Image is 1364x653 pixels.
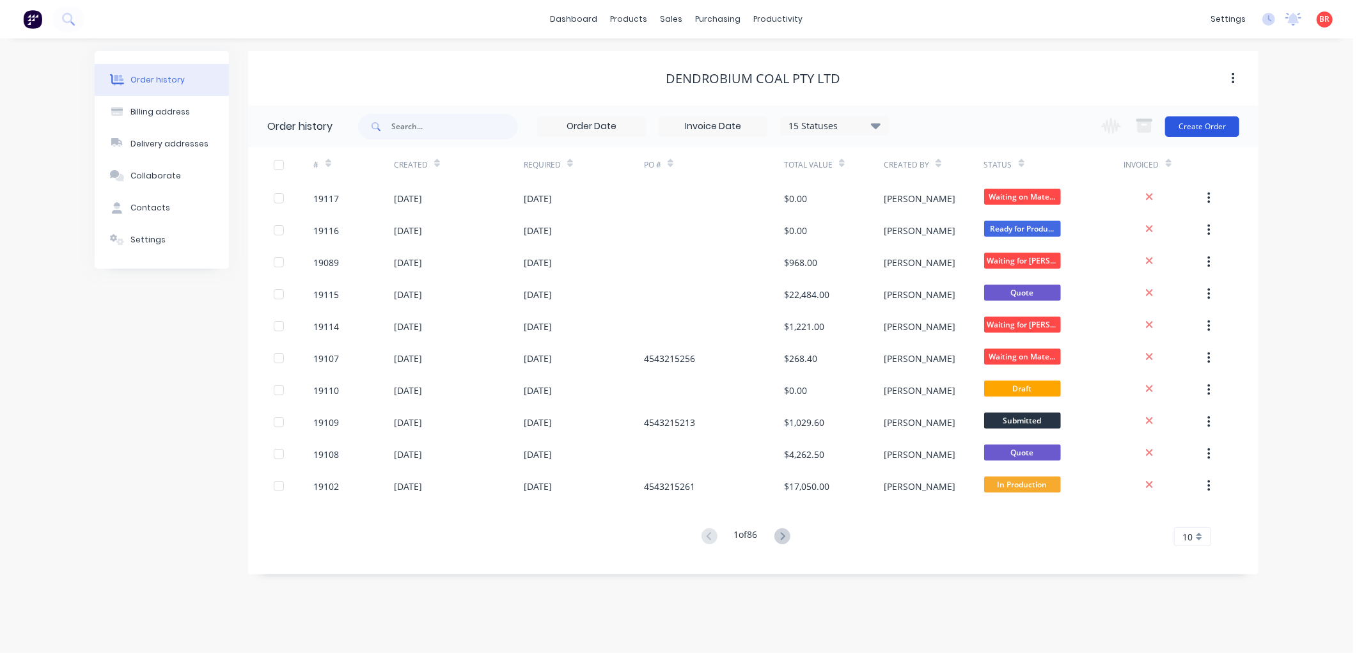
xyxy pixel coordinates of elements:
[314,448,340,461] div: 19108
[314,159,319,171] div: #
[784,320,824,333] div: $1,221.00
[394,384,422,397] div: [DATE]
[544,10,604,29] a: dashboard
[95,64,229,96] button: Order history
[538,117,645,136] input: Order Date
[984,253,1061,269] span: Waiting for [PERSON_NAME]
[884,224,955,237] div: [PERSON_NAME]
[95,128,229,160] button: Delivery addresses
[394,448,422,461] div: [DATE]
[666,71,841,86] div: Dendrobium Coal Pty Ltd
[394,352,422,365] div: [DATE]
[314,384,340,397] div: 19110
[984,159,1012,171] div: Status
[314,224,340,237] div: 19116
[524,224,552,237] div: [DATE]
[884,256,955,269] div: [PERSON_NAME]
[659,117,767,136] input: Invoice Date
[130,170,181,182] div: Collaborate
[784,416,824,429] div: $1,029.60
[644,480,695,493] div: 4543215261
[314,288,340,301] div: 19115
[654,10,689,29] div: sales
[784,480,829,493] div: $17,050.00
[644,416,695,429] div: 4543215213
[784,384,807,397] div: $0.00
[984,349,1061,365] span: Waiting on Mate...
[314,352,340,365] div: 19107
[394,192,422,205] div: [DATE]
[95,192,229,224] button: Contacts
[1204,10,1252,29] div: settings
[314,256,340,269] div: 19089
[391,114,518,139] input: Search...
[314,320,340,333] div: 19114
[689,10,748,29] div: purchasing
[784,448,824,461] div: $4,262.50
[1182,530,1193,544] span: 10
[524,159,561,171] div: Required
[394,288,422,301] div: [DATE]
[748,10,810,29] div: productivity
[784,147,884,182] div: Total Value
[267,119,333,134] div: Order history
[524,192,552,205] div: [DATE]
[524,288,552,301] div: [DATE]
[1320,13,1330,25] span: BR
[984,445,1061,460] span: Quote
[884,320,955,333] div: [PERSON_NAME]
[1124,159,1159,171] div: Invoiced
[644,147,784,182] div: PO #
[984,381,1061,397] span: Draft
[1124,147,1204,182] div: Invoiced
[884,384,955,397] div: [PERSON_NAME]
[884,416,955,429] div: [PERSON_NAME]
[394,147,524,182] div: Created
[984,221,1061,237] span: Ready for Produ...
[394,320,422,333] div: [DATE]
[644,352,695,365] div: 4543215256
[130,138,208,150] div: Delivery addresses
[524,256,552,269] div: [DATE]
[95,96,229,128] button: Billing address
[884,480,955,493] div: [PERSON_NAME]
[130,202,170,214] div: Contacts
[784,352,817,365] div: $268.40
[984,285,1061,301] span: Quote
[95,160,229,192] button: Collaborate
[95,224,229,256] button: Settings
[130,106,190,118] div: Billing address
[784,288,829,301] div: $22,484.00
[394,159,428,171] div: Created
[394,256,422,269] div: [DATE]
[644,159,661,171] div: PO #
[314,480,340,493] div: 19102
[394,224,422,237] div: [DATE]
[884,147,984,182] div: Created By
[784,159,833,171] div: Total Value
[1165,116,1239,137] button: Create Order
[130,234,166,246] div: Settings
[884,352,955,365] div: [PERSON_NAME]
[984,413,1061,429] span: Submitted
[604,10,654,29] div: products
[734,528,758,546] div: 1 of 86
[784,256,817,269] div: $968.00
[524,448,552,461] div: [DATE]
[394,416,422,429] div: [DATE]
[884,192,955,205] div: [PERSON_NAME]
[314,416,340,429] div: 19109
[781,119,888,133] div: 15 Statuses
[884,448,955,461] div: [PERSON_NAME]
[524,147,644,182] div: Required
[23,10,42,29] img: Factory
[784,192,807,205] div: $0.00
[984,476,1061,492] span: In Production
[524,352,552,365] div: [DATE]
[314,147,394,182] div: #
[884,159,929,171] div: Created By
[524,320,552,333] div: [DATE]
[884,288,955,301] div: [PERSON_NAME]
[314,192,340,205] div: 19117
[984,317,1061,333] span: Waiting for [PERSON_NAME]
